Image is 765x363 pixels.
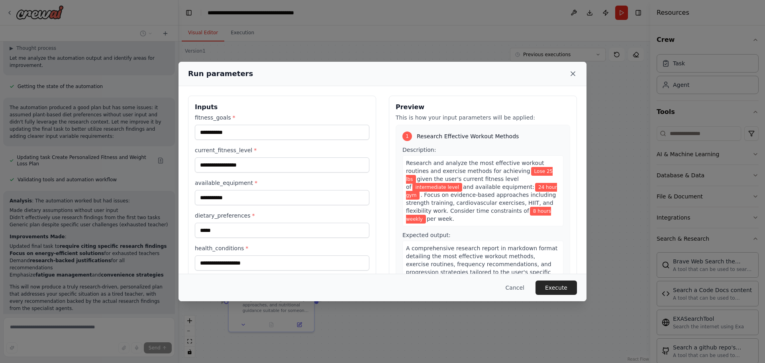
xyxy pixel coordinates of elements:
p: This is how your input parameters will be applied: [396,114,570,122]
h2: Run parameters [188,68,253,79]
span: Description: [402,147,436,153]
label: fitness_goals [195,114,369,122]
span: Variable: fitness_goals [406,167,553,184]
span: given the user's current fitness level of [406,176,519,190]
span: Variable: current_fitness_level [412,183,463,192]
span: Variable: available_equipment [406,183,557,200]
span: Variable: available_time [406,207,551,224]
span: Research Effective Workout Methods [417,132,519,140]
button: Cancel [499,281,531,295]
span: . Focus on evidence-based approaches including strength training, cardiovascular exercises, HIIT,... [406,192,556,214]
span: per week. [427,216,454,222]
label: health_conditions [195,244,369,252]
div: 1 [402,131,412,141]
h3: Preview [396,102,570,112]
span: and available equipment: [463,184,534,190]
h3: Inputs [195,102,369,112]
span: Expected output: [402,232,451,238]
label: available_equipment [195,179,369,187]
label: dietary_preferences [195,212,369,220]
label: current_fitness_level [195,146,369,154]
span: Research and analyze the most effective workout routines and exercise methods for achieving [406,160,544,174]
button: Execute [535,281,577,295]
span: A comprehensive research report in markdown format detailing the most effective workout methods, ... [406,245,557,283]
